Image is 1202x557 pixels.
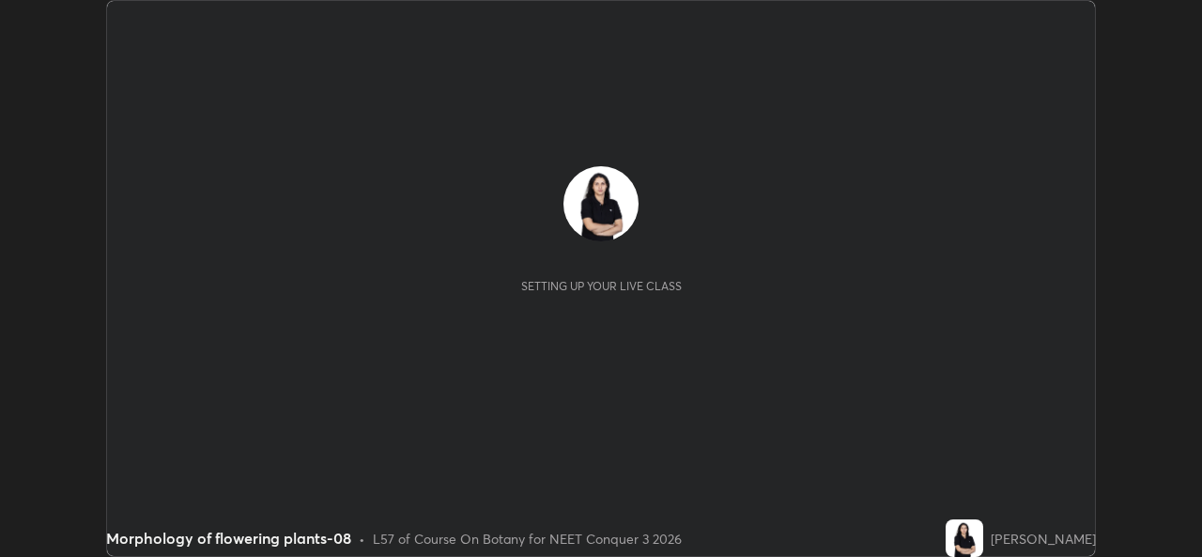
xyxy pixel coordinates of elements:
[359,529,365,549] div: •
[521,279,682,293] div: Setting up your live class
[106,527,351,549] div: Morphology of flowering plants-08
[563,166,639,241] img: 210bef4dab5d4bdaa6bebe9b47b96550.jpg
[373,529,682,549] div: L57 of Course On Botany for NEET Conquer 3 2026
[991,529,1096,549] div: [PERSON_NAME]
[946,519,983,557] img: 210bef4dab5d4bdaa6bebe9b47b96550.jpg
